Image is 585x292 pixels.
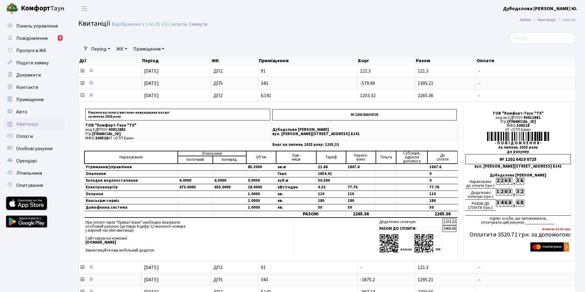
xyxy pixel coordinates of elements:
[346,198,376,204] td: 180
[516,189,520,195] div: 3
[316,177,346,184] td: 30.384
[520,17,531,23] a: Admin
[16,47,46,54] span: Пропуск в ЖК
[504,189,508,195] div: 0
[246,184,276,191] td: 18.0000
[465,215,571,225] div: підпис особи, що заповнювала, сплачувала цей рахунок ______________
[114,44,130,54] a: ЖК
[58,35,63,41] div: 3
[520,189,524,195] div: 2
[213,265,255,270] span: ДП2
[3,118,64,130] a: Квитанції
[189,21,207,27] a: Скинути
[131,44,167,54] a: Приміщення
[178,177,213,184] td: 6.0000
[360,68,371,74] span: 121.3
[84,218,294,256] td: При оплаті через "Приват-Банк" необхідно вказувати особовий рахунок (це перші 8 цифр 12-значного ...
[510,13,585,26] nav: breadcrumb
[360,80,375,87] span: -579.99
[276,204,316,211] td: кв.
[504,178,508,184] div: 6
[520,200,524,207] div: 8
[556,17,576,23] li: Список
[396,151,427,164] td: Субсидія, адресна допомога
[3,130,64,142] a: Оплати
[465,231,571,238] h5: Оплатити 3520.71 грн. за допомогою:
[85,136,270,140] p: МФО: АТ «ОТП Банк»
[509,32,576,44] input: Пошук...
[276,211,346,218] td: РАЗОМ:
[16,170,42,176] span: Лічильники
[346,184,376,191] td: 77.76
[465,141,571,145] div: - П О В І Д О М Л Е Н Н Я -
[3,44,64,57] a: Пропуск в ЖК
[84,198,178,204] td: Консьєрж-сервіс
[346,151,376,164] td: Нарахо- вано
[427,171,457,177] td: 0
[360,264,362,271] span: -
[276,184,316,191] td: кВт/годин
[276,191,316,198] td: кв.
[246,151,276,164] td: Об'єм
[84,164,178,171] td: Утримання/управління
[512,200,516,207] div: ,
[276,151,316,164] td: Оди- ниця
[360,276,375,283] span: -1875.2
[478,265,573,270] span: -
[84,151,178,164] td: Нарахування
[316,151,346,164] td: Тариф
[346,164,376,171] td: 1847.6
[427,164,457,171] td: 1847.6
[144,80,159,87] span: [DATE]
[316,184,346,191] td: 4.32
[16,108,27,115] span: Авто
[418,68,428,74] span: 121.3
[507,119,536,124] span: [FINANCIAL_ID]
[476,56,576,65] th: Оплати
[85,109,270,120] p: Рахунок на сплату житлово-комунальних послуг за липень 2025 року
[21,3,64,14] span: Таун
[443,226,456,232] td: 3468.68
[213,81,255,86] span: ДП5
[508,189,512,195] div: 3
[108,127,126,132] span: 40912882
[3,93,64,106] a: Приміщення
[84,171,178,177] td: Опалення
[276,177,316,184] td: куб.м
[276,171,316,177] td: Гкал
[378,226,442,232] td: РАЗОМ ДО СПЛАТИ:
[144,276,159,283] span: [DATE]
[89,44,113,54] a: Період
[516,200,520,207] div: 6
[418,80,433,87] span: 1395.21
[272,109,457,120] p: № 1202 6410 0725
[272,132,457,136] p: вул. [PERSON_NAME][STREET_ADDRESS] Б141
[213,93,255,98] span: ДП2
[500,200,504,207] div: 4
[3,167,64,179] a: Лічильники
[16,35,48,42] span: Повідомлення
[376,151,396,164] td: Пільга
[6,2,18,15] img: logo.png
[16,133,33,140] span: Оплати
[418,276,433,283] span: 1295.21
[316,204,346,211] td: 50
[16,72,41,78] span: Документи
[418,264,428,271] span: 121.3
[272,128,457,132] p: Дубодєлова [PERSON_NAME]
[142,56,211,65] th: Період
[465,124,571,128] div: МФО:
[465,200,496,211] div: РАЗОМ ДО СПЛАТИ (грн.):
[178,151,246,156] td: Лічильники
[261,93,355,98] span: Б141
[16,157,37,164] span: Орендарі
[478,69,573,74] span: -
[85,240,116,245] b: [DOMAIN_NAME]
[85,128,270,132] p: код ЄДРПОУ:
[465,150,571,154] div: до рахунку
[496,189,500,195] div: 1
[276,164,316,171] td: кв.м
[346,191,376,198] td: 110
[465,178,496,189] div: Нараховано до сплати (грн.):
[85,123,270,127] p: ТОВ "Комфорт-Таун "ТХ"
